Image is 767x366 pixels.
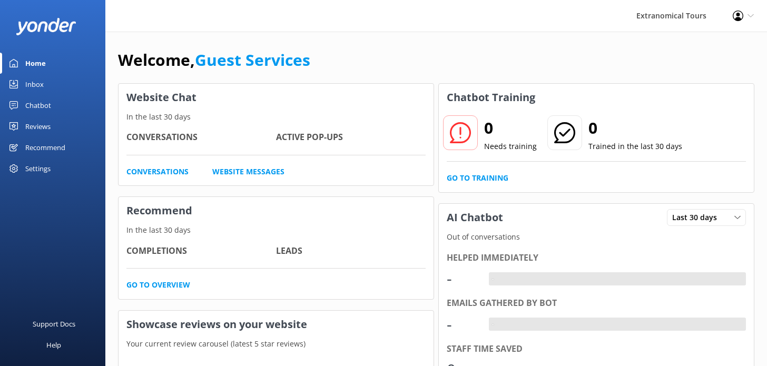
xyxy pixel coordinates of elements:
h4: Conversations [126,131,276,144]
div: - [489,272,497,286]
img: yonder-white-logo.png [16,18,76,35]
p: Your current review carousel (latest 5 star reviews) [119,338,434,350]
div: - [447,312,478,337]
a: Conversations [126,166,189,177]
p: Needs training [484,141,537,152]
div: Inbox [25,74,44,95]
h4: Active Pop-ups [276,131,426,144]
p: Trained in the last 30 days [588,141,682,152]
div: Chatbot [25,95,51,116]
a: Go to overview [126,279,190,291]
div: - [489,318,497,331]
div: Helped immediately [447,251,746,265]
div: Emails gathered by bot [447,296,746,310]
p: In the last 30 days [119,111,434,123]
h4: Completions [126,244,276,258]
a: Go to Training [447,172,508,184]
div: Help [46,334,61,355]
h2: 0 [484,115,537,141]
h3: AI Chatbot [439,204,511,231]
div: Settings [25,158,51,179]
h3: Chatbot Training [439,84,543,111]
div: Recommend [25,137,65,158]
h3: Website Chat [119,84,434,111]
div: Reviews [25,116,51,137]
div: Staff time saved [447,342,746,356]
div: - [447,266,478,291]
p: Out of conversations [439,231,754,243]
h3: Showcase reviews on your website [119,311,434,338]
h1: Welcome, [118,47,310,73]
div: Support Docs [33,313,75,334]
a: Website Messages [212,166,284,177]
h2: 0 [588,115,682,141]
p: In the last 30 days [119,224,434,236]
h3: Recommend [119,197,434,224]
span: Last 30 days [672,212,723,223]
a: Guest Services [195,49,310,71]
div: Home [25,53,46,74]
h4: Leads [276,244,426,258]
